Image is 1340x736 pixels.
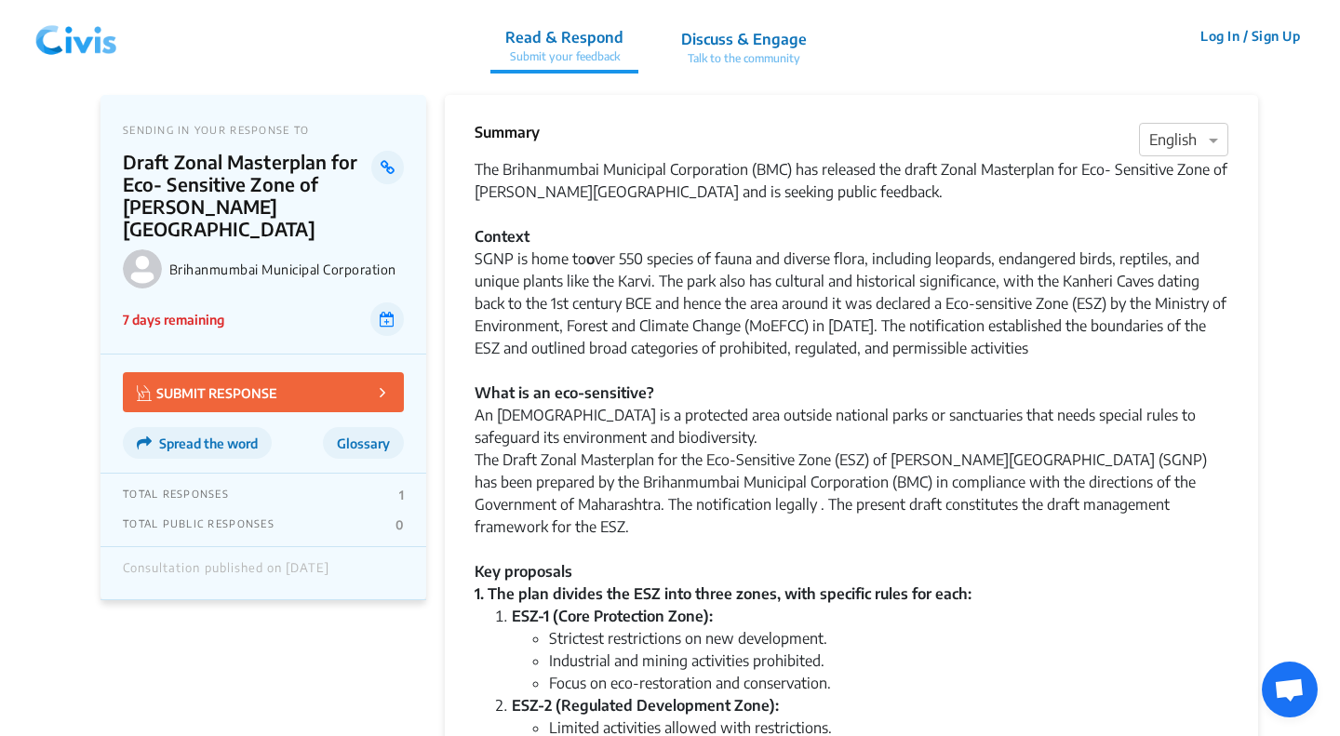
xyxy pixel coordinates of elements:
div: Open chat [1262,662,1318,717]
strong: What is an eco-sensitive? [475,383,654,402]
img: navlogo.png [28,8,125,64]
p: SENDING IN YOUR RESPONSE TO [123,124,404,136]
div: The Brihanmumbai Municipal Corporation (BMC) has released the draft Zonal Masterplan for Eco- Sen... [475,158,1228,248]
p: Submit your feedback [505,48,623,65]
p: TOTAL RESPONSES [123,488,229,502]
p: Summary [475,121,540,143]
span: Glossary [337,435,390,451]
div: Consultation published on [DATE] [123,561,329,585]
p: 7 days remaining [123,310,224,329]
img: Brihanmumbai Municipal Corporation logo [123,249,162,288]
strong: ESZ-1 (Core Protection Zone): [512,607,713,625]
li: Focus on eco-restoration and conservation. [549,672,1228,694]
p: Discuss & Engage [681,28,807,50]
button: Log In / Sign Up [1188,21,1312,50]
strong: Context [475,227,529,246]
li: Industrial and mining activities prohibited. [549,649,1228,672]
li: Strictest restrictions on new development. [549,627,1228,649]
p: Talk to the community [681,50,807,67]
button: Glossary [323,427,404,459]
button: SUBMIT RESPONSE [123,372,404,412]
img: Vector.jpg [137,385,152,401]
span: Spread the word [159,435,258,451]
strong: o [586,249,595,268]
strong: Key proposals 1. The plan divides the ESZ into three zones, with specific rules for each: [475,562,971,603]
p: Brihanmumbai Municipal Corporation [169,261,404,277]
strong: ESZ-2 (Regulated Development Zone): [512,696,779,715]
button: Spread the word [123,427,272,459]
p: 0 [395,517,404,532]
p: 1 [399,488,404,502]
div: SGNP is home to ver 550 species of fauna and diverse flora, including leopards, endangered birds,... [475,248,1228,605]
p: Draft Zonal Masterplan for Eco- Sensitive Zone of [PERSON_NAME][GEOGRAPHIC_DATA] [123,151,371,240]
p: SUBMIT RESPONSE [137,381,277,403]
p: Read & Respond [505,26,623,48]
p: TOTAL PUBLIC RESPONSES [123,517,275,532]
